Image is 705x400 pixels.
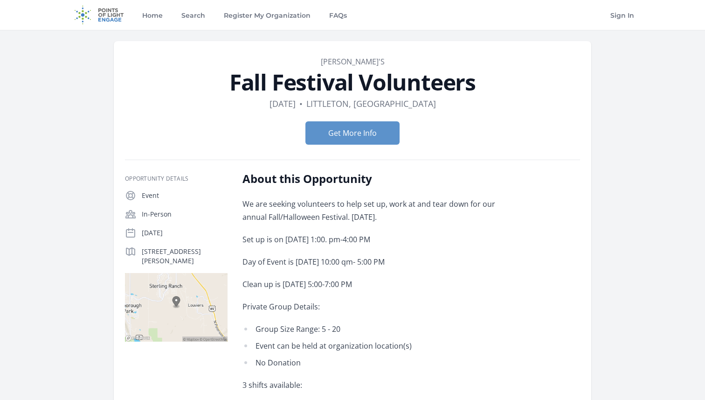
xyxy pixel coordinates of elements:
img: Map [125,273,228,342]
div: • [299,97,303,110]
p: [DATE] [142,228,228,238]
h2: About this Opportunity [242,171,515,186]
p: [STREET_ADDRESS][PERSON_NAME] [142,247,228,266]
a: [PERSON_NAME]'s [321,56,385,67]
p: Event [142,191,228,200]
p: Clean up is [DATE] 5:00-7:00 PM [242,278,515,291]
li: Group Size Range: 5 - 20 [242,323,515,336]
p: Set up is on [DATE] 1:00. pm-4:00 PM [242,233,515,246]
li: No Donation [242,356,515,369]
p: Private Group Details: [242,300,515,313]
h1: Fall Festival Volunteers [125,71,580,93]
dd: Littleton, [GEOGRAPHIC_DATA] [306,97,436,110]
li: Event can be held at organization location(s) [242,339,515,352]
p: 3 shifts available: [242,379,515,392]
dd: [DATE] [270,97,296,110]
h3: Opportunity Details [125,175,228,182]
p: We are seeking volunteers to help set up, work at and tear down for our annual Fall/Halloween Fes... [242,197,515,224]
p: In-Person [142,210,228,219]
button: Get More Info [305,121,400,145]
p: Day of Event is [DATE] 10:00 qm- 5:00 PM [242,255,515,268]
